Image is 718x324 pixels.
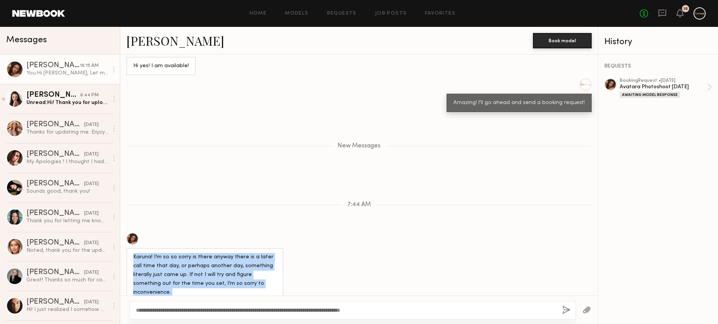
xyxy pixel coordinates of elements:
div: [PERSON_NAME] [26,210,84,217]
div: 10:15 AM [80,62,99,69]
a: Favorites [425,11,455,16]
a: Book model [533,37,592,43]
div: [DATE] [84,269,99,276]
div: Karuna! I’m so so sorry is there anyway there is a later call time that day, or perhaps another d... [133,253,276,297]
div: booking Request • [DATE] [620,78,707,83]
div: Hi yes! I am available! [133,62,189,71]
div: [DATE] [84,180,99,188]
div: Great! Thanks so much for confirming! [26,276,108,284]
div: Amazing! I'll go ahead and send a booking request! [453,99,585,107]
button: Book model [533,33,592,48]
div: [PERSON_NAME] [26,269,84,276]
div: [PERSON_NAME] [26,62,80,69]
div: [DATE] [84,240,99,247]
a: bookingRequest •[DATE]Avatara Photoshoot [DATE]Awaiting Model Response [620,78,712,98]
div: [DATE] [84,151,99,158]
div: [PERSON_NAME] [26,150,84,158]
span: 7:44 AM [347,202,371,208]
div: History [604,38,712,46]
div: Thanks for updating me. Enjoy the rest of your week! Would love to work with you in the future so... [26,129,108,136]
div: 6:44 PM [80,92,99,99]
div: Noted, thank you for the update. Hope to work together soon! [26,247,108,254]
div: Avatara Photoshoot [DATE] [620,83,707,91]
div: Unread: Hi! Thank you for uploading [26,99,108,106]
div: Hi! I just realized I somehow missed your message earlier I didn’t get a notification for it. I r... [26,306,108,313]
div: [DATE] [84,210,99,217]
div: REQUESTS [604,64,712,69]
div: [DATE] [84,121,99,129]
span: Messages [6,36,47,45]
a: Home [250,11,267,16]
a: Job Posts [375,11,407,16]
div: [PERSON_NAME] [26,180,84,188]
div: [DATE] [84,299,99,306]
a: [PERSON_NAME] [126,32,224,49]
div: [PERSON_NAME] [26,239,84,247]
a: Models [285,11,308,16]
span: New Messages [337,143,381,149]
div: Thank you for letting me know! That sounds great - hope to work with you in the near future! Best... [26,217,108,225]
a: Requests [327,11,357,16]
div: [PERSON_NAME] [26,298,84,306]
div: You: Hi [PERSON_NAME], Let me discuss with the team to see if that's possible and i'll circle bac... [26,69,108,77]
div: Sounds good, thank you! [26,188,108,195]
div: [PERSON_NAME] [26,91,80,99]
div: [PERSON_NAME] [26,121,84,129]
div: My Apologies ! I thought I had - all done :) [26,158,108,165]
div: Awaiting Model Response [620,92,680,98]
div: 15 [683,7,688,11]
